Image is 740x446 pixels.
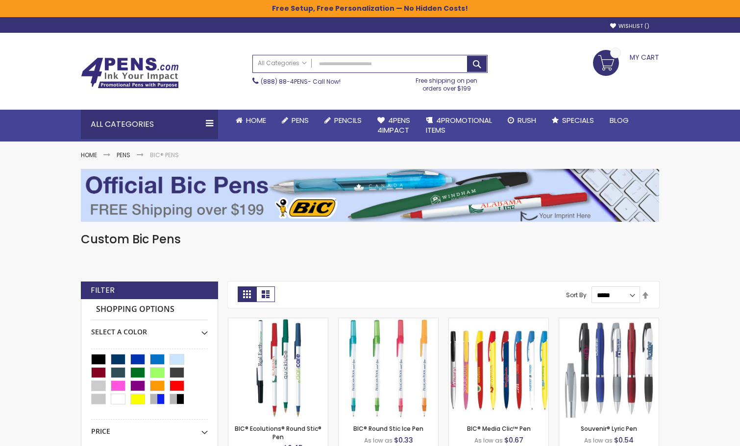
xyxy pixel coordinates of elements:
[584,436,613,445] span: As low as
[238,286,256,302] strong: Grid
[426,115,492,135] span: 4PROMOTIONAL ITEMS
[449,318,548,326] a: BIC® Media Clic™ Pen
[518,115,536,125] span: Rush
[418,110,500,141] a: 4PROMOTIONALITEMS
[614,435,634,445] span: $0.54
[261,77,341,86] span: - Call Now!
[474,436,503,445] span: As low as
[339,318,438,418] img: BIC® Round Stic Ice Pen
[261,77,308,86] a: (888) 88-4PENS
[81,110,218,139] div: All Categories
[258,59,307,67] span: All Categories
[334,115,362,125] span: Pencils
[610,115,629,125] span: Blog
[500,110,544,131] a: Rush
[228,318,328,418] img: BIC® Ecolutions® Round Stic® Pen
[559,318,659,418] img: Souvenir® Lyric Pen
[81,232,659,247] h1: Custom Bic Pens
[117,151,130,159] a: Pens
[235,424,321,441] a: BIC® Ecolutions® Round Stic® Pen
[91,299,208,320] strong: Shopping Options
[377,115,410,135] span: 4Pens 4impact
[253,55,312,71] a: All Categories
[274,110,317,131] a: Pens
[246,115,266,125] span: Home
[81,151,97,159] a: Home
[562,115,594,125] span: Specials
[394,435,413,445] span: $0.33
[91,285,115,296] strong: Filter
[91,420,208,436] div: Price
[364,436,393,445] span: As low as
[353,424,423,433] a: BIC® Round Stic Ice Pen
[91,320,208,337] div: Select A Color
[81,57,179,89] img: 4Pens Custom Pens and Promotional Products
[504,435,523,445] span: $0.67
[228,110,274,131] a: Home
[559,318,659,326] a: Souvenir® Lyric Pen
[602,110,637,131] a: Blog
[544,110,602,131] a: Specials
[339,318,438,326] a: BIC® Round Stic Ice Pen
[610,23,649,30] a: Wishlist
[406,73,488,93] div: Free shipping on pen orders over $199
[317,110,370,131] a: Pencils
[292,115,309,125] span: Pens
[150,151,179,159] strong: BIC® Pens
[449,318,548,418] img: BIC® Media Clic™ Pen
[467,424,531,433] a: BIC® Media Clic™ Pen
[370,110,418,141] a: 4Pens4impact
[228,318,328,326] a: BIC® Ecolutions® Round Stic® Pen
[581,424,637,433] a: Souvenir® Lyric Pen
[81,169,659,222] img: BIC® Pens
[566,291,587,299] label: Sort By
